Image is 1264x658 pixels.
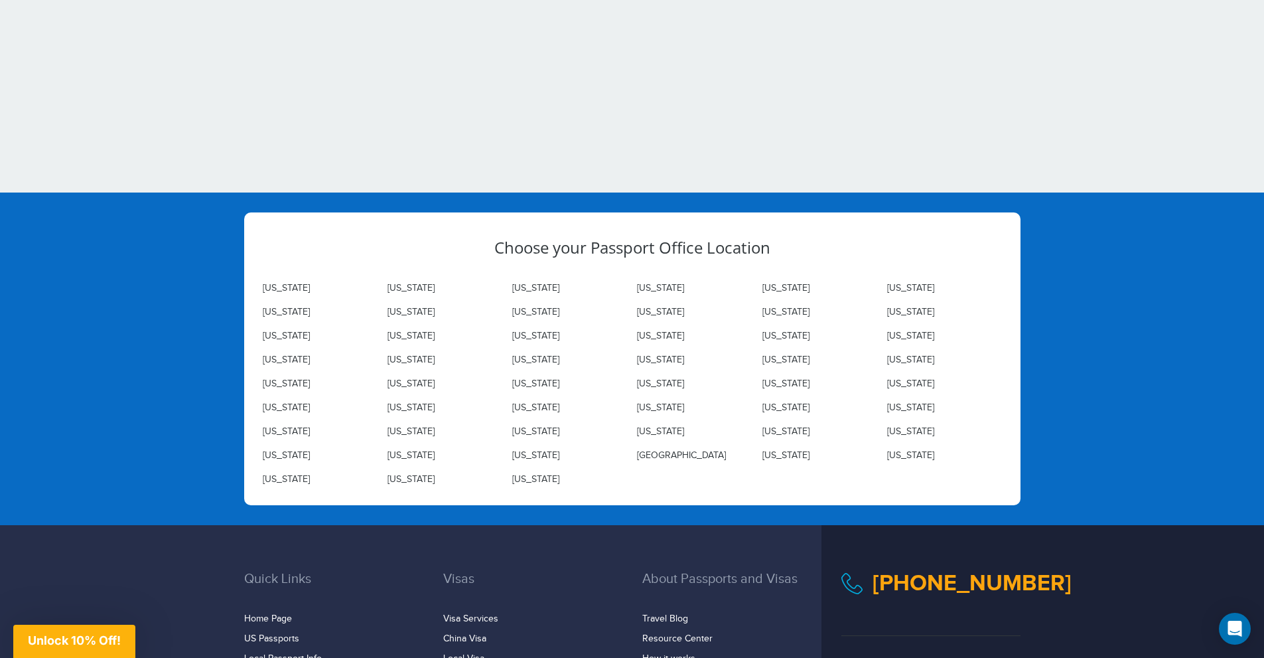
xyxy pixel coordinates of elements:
span: Unlock 10% Off! [28,633,121,647]
div: Unlock 10% Off! [13,625,135,658]
h3: Visas [443,572,622,606]
a: [US_STATE] [762,283,809,293]
a: [US_STATE] [637,307,684,317]
a: [US_STATE] [512,378,559,389]
a: [US_STATE] [387,378,435,389]
a: [US_STATE] [637,283,684,293]
a: [US_STATE] [512,450,559,461]
a: [US_STATE] [387,355,435,365]
a: [US_STATE] [263,402,310,413]
a: [US_STATE] [512,355,559,365]
a: [US_STATE] [887,331,934,341]
a: [US_STATE] [387,474,435,485]
a: [US_STATE] [762,426,809,437]
a: [US_STATE] [512,402,559,413]
a: [PHONE_NUMBER] [873,570,1072,597]
a: US Passports [244,633,299,644]
a: [US_STATE] [762,450,809,461]
a: [US_STATE] [387,331,435,341]
a: [US_STATE] [387,426,435,437]
a: [US_STATE] [263,307,310,317]
a: [US_STATE] [887,355,934,365]
a: [US_STATE] [637,426,684,437]
a: [US_STATE] [762,307,809,317]
a: [US_STATE] [512,331,559,341]
div: Open Intercom Messenger [1219,613,1251,645]
a: Visa Services [443,614,498,624]
a: China Visa [443,633,486,644]
a: [US_STATE] [512,283,559,293]
a: [US_STATE] [512,307,559,317]
a: Resource Center [642,633,713,644]
a: [US_STATE] [637,355,684,365]
a: [US_STATE] [637,378,684,389]
a: [US_STATE] [387,307,435,317]
a: [US_STATE] [387,283,435,293]
a: [US_STATE] [263,331,310,341]
a: [US_STATE] [887,450,934,461]
a: [US_STATE] [637,402,684,413]
a: [US_STATE] [263,378,310,389]
h3: Quick Links [244,572,423,606]
a: Home Page [244,614,292,624]
a: [US_STATE] [762,355,809,365]
a: [US_STATE] [387,450,435,461]
a: [US_STATE] [263,283,310,293]
a: Travel Blog [642,614,688,624]
a: [US_STATE] [263,426,310,437]
a: [US_STATE] [887,307,934,317]
a: [US_STATE] [512,474,559,485]
a: [US_STATE] [387,402,435,413]
a: [US_STATE] [263,450,310,461]
a: [GEOGRAPHIC_DATA] [637,450,726,461]
a: [US_STATE] [637,331,684,341]
a: [US_STATE] [887,402,934,413]
a: [US_STATE] [263,474,310,485]
a: [US_STATE] [762,331,809,341]
a: [US_STATE] [762,378,809,389]
a: [US_STATE] [887,283,934,293]
h3: Choose your Passport Office Location [257,239,1007,256]
a: [US_STATE] [263,355,310,365]
a: [US_STATE] [887,378,934,389]
h3: About Passports and Visas [642,572,821,606]
a: [US_STATE] [512,426,559,437]
a: [US_STATE] [762,402,809,413]
a: [US_STATE] [887,426,934,437]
